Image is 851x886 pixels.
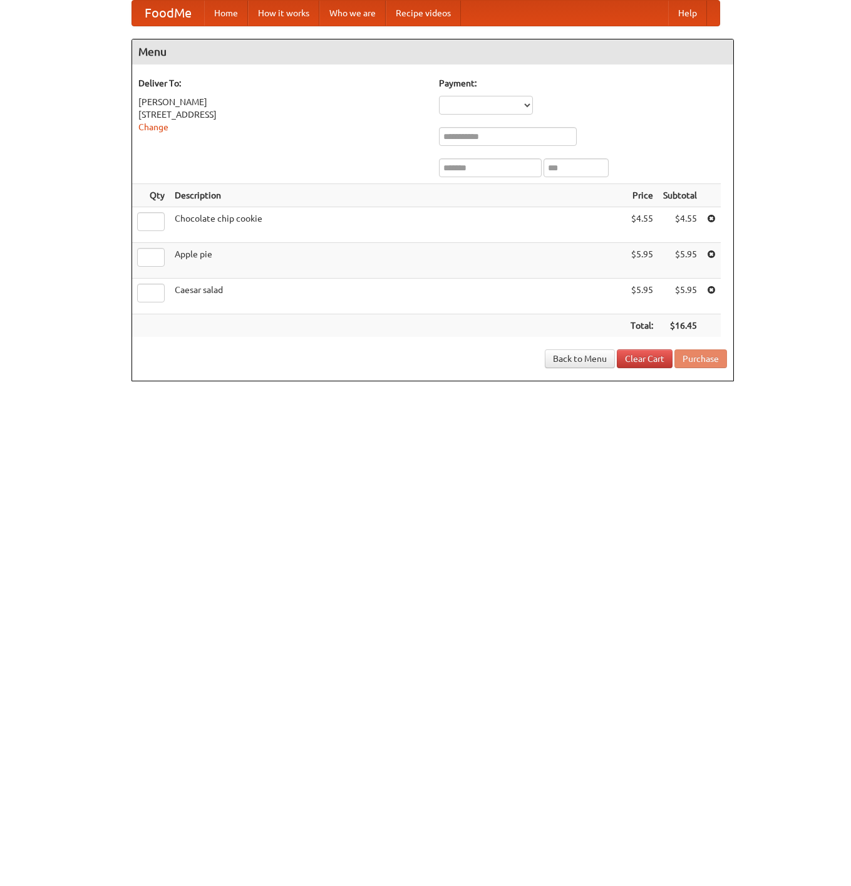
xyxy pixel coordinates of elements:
[439,77,727,90] h5: Payment:
[658,207,702,243] td: $4.55
[674,349,727,368] button: Purchase
[138,108,426,121] div: [STREET_ADDRESS]
[626,207,658,243] td: $4.55
[626,314,658,337] th: Total:
[386,1,461,26] a: Recipe videos
[658,184,702,207] th: Subtotal
[658,314,702,337] th: $16.45
[170,207,626,243] td: Chocolate chip cookie
[319,1,386,26] a: Who we are
[138,122,168,132] a: Change
[132,39,733,64] h4: Menu
[626,243,658,279] td: $5.95
[248,1,319,26] a: How it works
[170,279,626,314] td: Caesar salad
[132,1,204,26] a: FoodMe
[138,77,426,90] h5: Deliver To:
[617,349,673,368] a: Clear Cart
[170,243,626,279] td: Apple pie
[545,349,615,368] a: Back to Menu
[204,1,248,26] a: Home
[668,1,707,26] a: Help
[658,243,702,279] td: $5.95
[658,279,702,314] td: $5.95
[626,279,658,314] td: $5.95
[138,96,426,108] div: [PERSON_NAME]
[132,184,170,207] th: Qty
[170,184,626,207] th: Description
[626,184,658,207] th: Price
